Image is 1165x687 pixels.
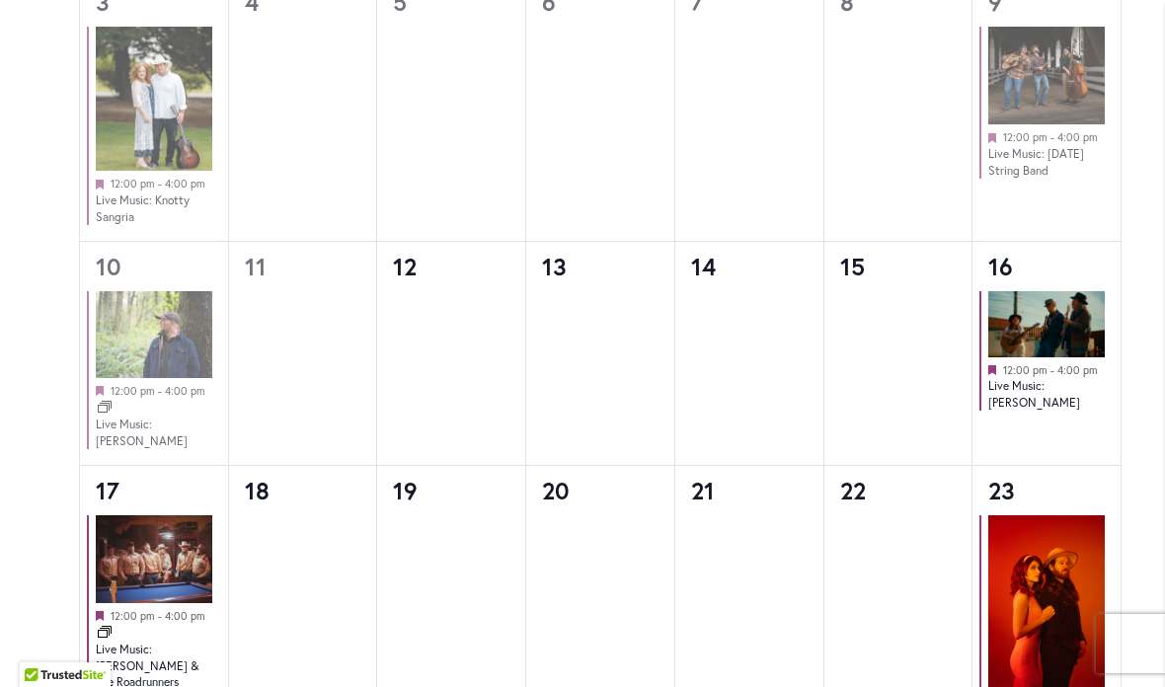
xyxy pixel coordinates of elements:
time: 22 [840,475,866,506]
time: 12:00 pm [1003,363,1048,377]
time: 14 [691,251,716,282]
time: 21 [691,475,715,506]
time: 4:00 pm [165,609,205,623]
a: 17 [96,475,119,506]
iframe: Launch Accessibility Center [15,617,70,672]
img: Live Music: Tuesday String Band [988,27,1105,125]
em: Featured [96,180,104,190]
span: - [1050,363,1054,377]
a: Live Music: [PERSON_NAME] [96,417,188,449]
a: Live Music: [DATE] String Band [988,146,1084,179]
span: - [158,609,162,623]
time: 11 [245,251,267,282]
em: Featured [96,611,104,621]
time: 19 [393,475,418,506]
span: - [158,384,162,398]
time: 4:00 pm [165,384,205,398]
time: 12:00 pm [111,609,155,623]
span: - [158,178,162,191]
img: Live Music: Olivia Harms and the Roadrunners [96,515,212,603]
time: 12:00 pm [1003,131,1048,145]
a: Live Music: [PERSON_NAME] [988,378,1080,411]
img: Live Music: Knotty Sangria [96,27,212,172]
time: 12 [393,251,417,282]
time: 18 [245,475,270,506]
em: Featured [988,133,996,143]
em: Featured [988,365,996,375]
img: Live Music: Mojo Holler [988,291,1105,356]
img: Live Music – Rob Rainwater [96,291,212,378]
time: 15 [840,251,865,282]
time: 13 [542,251,567,282]
time: 4:00 pm [165,178,205,191]
a: Live Music: Knotty Sangria [96,192,190,225]
time: 12:00 pm [111,178,155,191]
time: 4:00 pm [1057,363,1098,377]
time: 20 [542,475,570,506]
span: - [1050,131,1054,145]
time: 12:00 pm [111,384,155,398]
em: Featured [96,386,104,396]
a: 10 [96,251,121,282]
a: 23 [988,475,1015,506]
a: 16 [988,251,1013,282]
time: 4:00 pm [1057,131,1098,145]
